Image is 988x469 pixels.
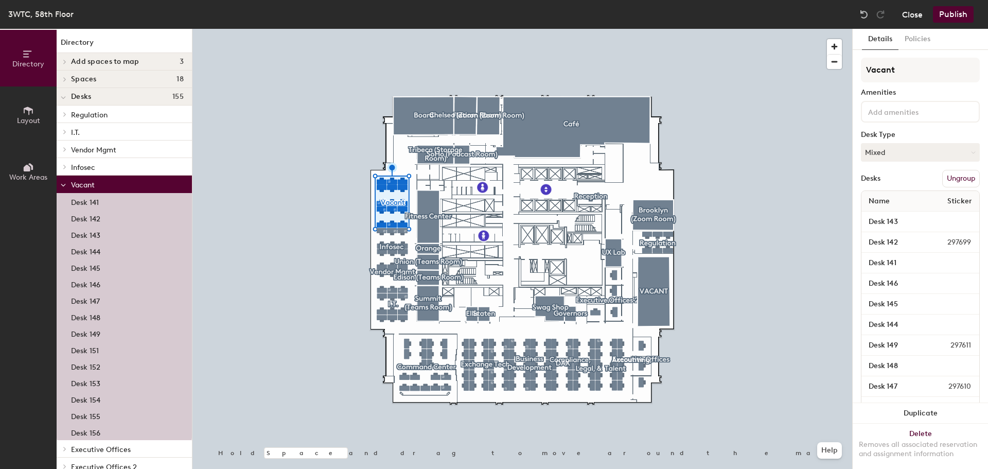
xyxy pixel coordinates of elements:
button: Duplicate [853,403,988,424]
button: Details [862,29,898,50]
p: Desk 143 [71,228,100,240]
button: Ungroup [942,170,980,187]
span: Spaces [71,75,97,83]
input: Unnamed desk [863,215,977,229]
span: Layout [17,116,40,125]
input: Unnamed desk [863,256,977,270]
span: Infosec [71,163,95,172]
img: Undo [859,9,869,20]
span: Desks [71,93,91,101]
span: 3 [180,58,184,66]
p: Desk 156 [71,426,100,438]
p: Desk 148 [71,310,100,322]
input: Unnamed desk [863,276,977,291]
input: Unnamed desk [863,297,977,311]
div: Amenities [861,89,980,97]
input: Unnamed desk [863,379,924,394]
span: Work Areas [9,173,47,182]
div: 3WTC, 58th Floor [8,8,74,21]
p: Desk 141 [71,195,99,207]
p: Desk 145 [71,261,100,273]
span: Vendor Mgmt [71,146,116,154]
span: Name [863,192,895,211]
button: Policies [898,29,937,50]
div: Removes all associated reservation and assignment information [859,440,982,459]
span: 297699 [923,237,977,248]
button: DeleteRemoves all associated reservation and assignment information [853,424,988,469]
span: Regulation [71,111,108,119]
p: Desk 146 [71,277,100,289]
div: Desks [861,175,880,183]
button: Publish [933,6,974,23]
span: Sticker [942,192,977,211]
span: 297610 [924,381,977,392]
p: Desk 142 [71,212,100,223]
h1: Directory [57,37,192,53]
input: Add amenities [866,105,959,117]
button: Help [817,442,842,459]
p: Desk 153 [71,376,100,388]
span: 18 [177,75,184,83]
p: Desk 151 [71,343,99,355]
span: 297611 [926,340,977,351]
img: Redo [875,9,886,20]
p: Desk 152 [71,360,100,372]
span: Executive Offices [71,445,131,454]
input: Unnamed desk [863,338,926,353]
button: Close [902,6,923,23]
p: Desk 149 [71,327,100,339]
p: Desk 154 [71,393,100,405]
span: I.T. [71,128,80,137]
input: Unnamed desk [863,400,977,414]
span: Directory [12,60,44,68]
p: Desk 144 [71,245,100,256]
input: Unnamed desk [863,235,923,250]
span: 155 [172,93,184,101]
input: Unnamed desk [863,359,977,373]
input: Unnamed desk [863,318,977,332]
span: Add spaces to map [71,58,139,66]
p: Desk 147 [71,294,100,306]
button: Mixed [861,143,980,162]
span: Vacant [71,181,95,189]
p: Desk 155 [71,409,100,421]
div: Desk Type [861,131,980,139]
